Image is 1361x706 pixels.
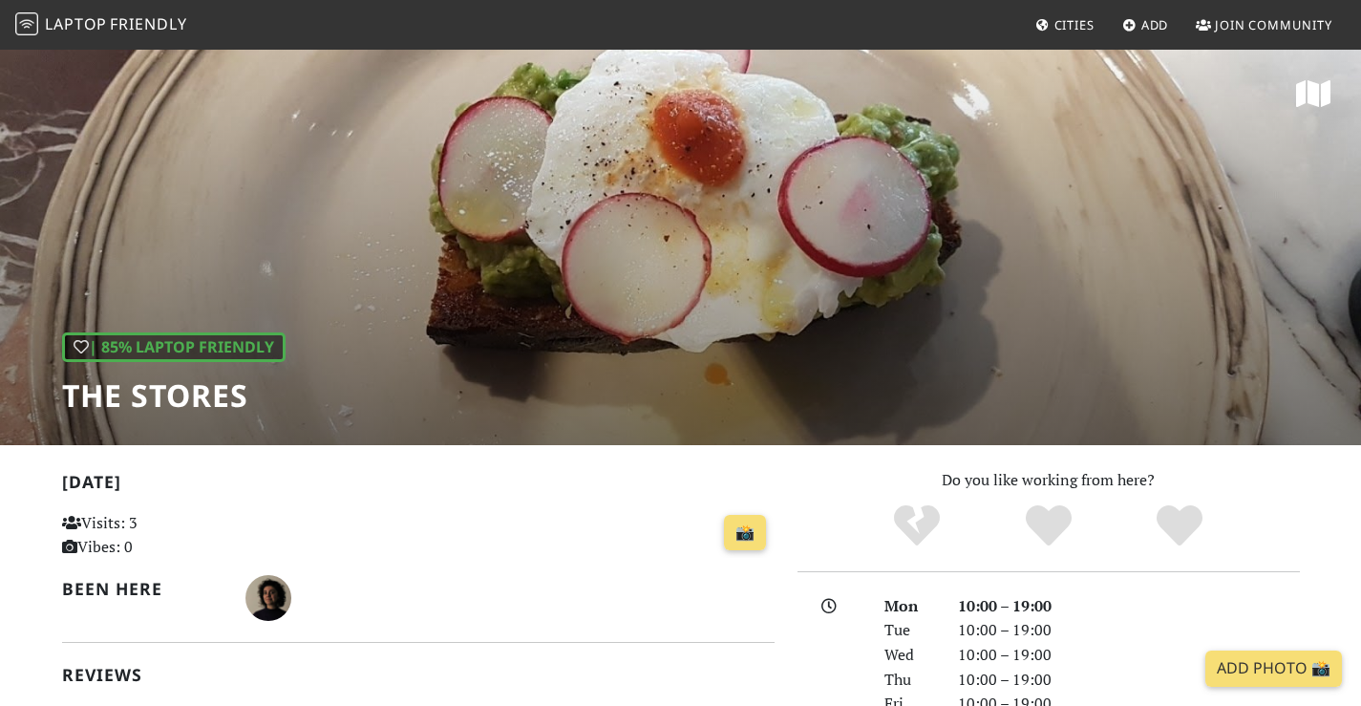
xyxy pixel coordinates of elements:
div: Wed [873,643,946,668]
h2: Been here [62,579,223,599]
span: Join Community [1215,16,1332,33]
div: 10:00 – 19:00 [946,618,1311,643]
div: 10:00 – 19:00 [946,643,1311,668]
a: Cities [1028,8,1102,42]
a: Join Community [1188,8,1340,42]
div: Yes [983,503,1115,550]
p: Visits: 3 Vibes: 0 [62,511,285,560]
div: Tue [873,618,946,643]
span: Marcela Ávila [245,586,291,607]
div: No [851,503,983,550]
div: | 85% Laptop Friendly [62,332,286,363]
h1: The Stores [62,377,286,414]
img: LaptopFriendly [15,12,38,35]
span: Laptop [45,13,107,34]
div: Thu [873,668,946,693]
div: 10:00 – 19:00 [946,594,1311,619]
div: Mon [873,594,946,619]
a: LaptopFriendly LaptopFriendly [15,9,187,42]
img: 3057-marcela.jpg [245,575,291,621]
p: Do you like working from here? [797,468,1300,493]
span: Add [1141,16,1169,33]
div: Definitely! [1114,503,1245,550]
h2: [DATE] [62,472,775,500]
a: Add [1115,8,1177,42]
a: 📸 [724,515,766,551]
span: Friendly [110,13,186,34]
h2: Reviews [62,665,775,685]
div: 10:00 – 19:00 [946,668,1311,693]
span: Cities [1054,16,1095,33]
a: Add Photo 📸 [1205,651,1342,687]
